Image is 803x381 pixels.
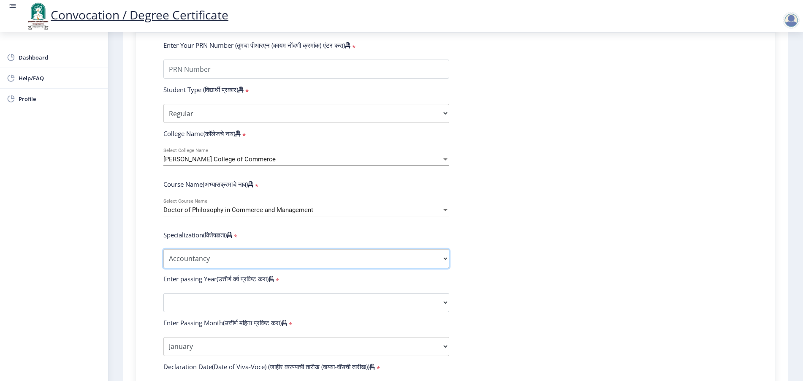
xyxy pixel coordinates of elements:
span: Dashboard [19,52,101,63]
span: Help/FAQ [19,73,101,83]
a: Convocation / Degree Certificate [25,7,228,23]
label: Enter Your PRN Number (तुमचा पीआरएन (कायम नोंदणी क्रमांक) एंटर करा) [163,41,350,49]
label: College Name(कॉलेजचे नाव) [163,129,241,138]
span: Doctor of Philosophy in Commerce and Management [163,206,313,214]
img: logo [25,2,51,30]
span: [PERSON_NAME] College of Commerce [163,155,276,163]
label: Enter passing Year(उत्तीर्ण वर्ष प्रविष्ट करा) [163,275,274,283]
label: Enter Passing Month(उत्तीर्ण महिना प्रविष्ट करा) [163,318,287,327]
input: PRN Number [163,60,449,79]
label: Course Name(अभ्यासक्रमाचे नाव) [163,180,253,188]
label: Declaration Date(Date of Viva-Voce) (जाहीर करण्याची तारीख (वायवा-वॉसची तारीख)) [163,362,375,371]
label: Specialization(विशेषज्ञता) [163,231,232,239]
span: Profile [19,94,101,104]
label: Student Type (विद्यार्थी प्रकार) [163,85,244,94]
